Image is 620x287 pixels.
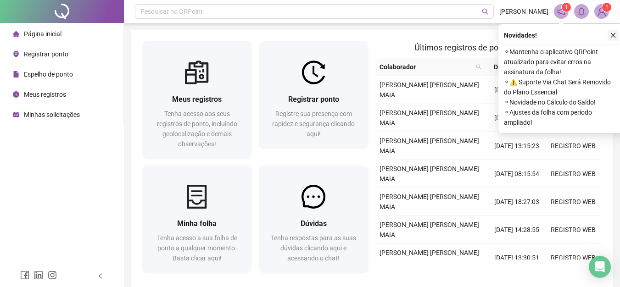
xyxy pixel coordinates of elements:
[259,166,368,272] a: DúvidasTenha respostas para as suas dúvidas clicando aqui e acessando o chat!
[489,76,545,104] td: [DATE] 18:08:33
[545,188,602,216] td: REGISTRO WEB
[380,165,479,182] span: [PERSON_NAME] [PERSON_NAME] MAIA
[476,64,481,70] span: search
[20,270,29,280] span: facebook
[504,30,537,40] span: Novidades !
[142,41,251,158] a: Meus registrosTenha acesso aos seus registros de ponto, incluindo geolocalização e demais observa...
[414,43,563,52] span: Últimos registros de ponto sincronizados
[97,273,104,279] span: left
[589,256,611,278] div: Open Intercom Messenger
[557,7,565,16] span: notification
[565,4,568,11] span: 1
[380,193,479,210] span: [PERSON_NAME] [PERSON_NAME] MAIA
[380,81,479,99] span: [PERSON_NAME] [PERSON_NAME] MAIA
[48,270,57,280] span: instagram
[489,104,545,132] td: [DATE] 14:16:16
[24,111,80,118] span: Minhas solicitações
[380,249,479,266] span: [PERSON_NAME] [PERSON_NAME] MAIA
[288,95,339,104] span: Registrar ponto
[172,95,222,104] span: Meus registros
[24,71,73,78] span: Espelho de ponto
[177,219,217,228] span: Minha folha
[142,166,251,272] a: Minha folhaTenha acesso a sua folha de ponto a qualquer momento. Basta clicar aqui!
[380,62,473,72] span: Colaborador
[489,62,529,72] span: Data/Hora
[13,31,19,37] span: home
[595,5,609,18] img: 86391
[545,244,602,272] td: REGISTRO WEB
[610,32,616,39] span: close
[504,47,619,77] span: ⚬ Mantenha o aplicativo QRPoint atualizado para evitar erros na assinatura da folha!
[605,4,609,11] span: 1
[24,30,61,38] span: Página inicial
[545,132,602,160] td: REGISTRO WEB
[489,132,545,160] td: [DATE] 13:15:23
[545,160,602,188] td: REGISTRO WEB
[13,111,19,118] span: schedule
[380,109,479,127] span: [PERSON_NAME] [PERSON_NAME] MAIA
[259,41,368,148] a: Registrar pontoRegistre sua presença com rapidez e segurança clicando aqui!
[157,234,237,262] span: Tenha acesso a sua folha de ponto a qualquer momento. Basta clicar aqui!
[157,110,237,148] span: Tenha acesso aos seus registros de ponto, incluindo geolocalização e demais observações!
[474,60,483,74] span: search
[504,107,619,127] span: ⚬ Ajustes da folha com período ampliado!
[562,3,571,12] sup: 1
[13,71,19,77] span: file
[489,188,545,216] td: [DATE] 18:27:03
[545,216,602,244] td: REGISTRO WEB
[482,8,489,15] span: search
[13,91,19,98] span: clock-circle
[272,110,355,138] span: Registre sua presença com rapidez e segurança clicando aqui!
[24,91,66,98] span: Meus registros
[24,50,68,58] span: Registrar ponto
[380,137,479,155] span: [PERSON_NAME] [PERSON_NAME] MAIA
[489,216,545,244] td: [DATE] 14:28:55
[301,219,327,228] span: Dúvidas
[504,97,619,107] span: ⚬ Novidade no Cálculo do Saldo!
[271,234,356,262] span: Tenha respostas para as suas dúvidas clicando aqui e acessando o chat!
[489,160,545,188] td: [DATE] 08:15:54
[380,221,479,238] span: [PERSON_NAME] [PERSON_NAME] MAIA
[34,270,43,280] span: linkedin
[485,58,540,76] th: Data/Hora
[577,7,586,16] span: bell
[499,6,548,17] span: [PERSON_NAME]
[602,3,611,12] sup: Atualize o seu contato no menu Meus Dados
[504,77,619,97] span: ⚬ ⚠️ Suporte Via Chat Será Removido do Plano Essencial
[489,244,545,272] td: [DATE] 13:30:51
[13,51,19,57] span: environment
